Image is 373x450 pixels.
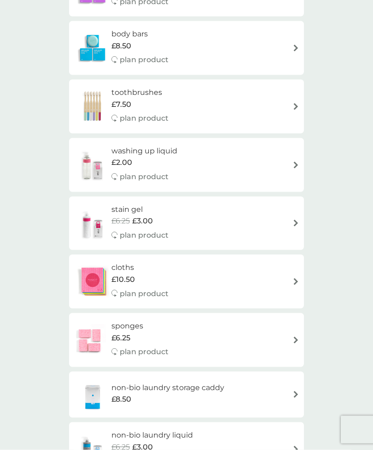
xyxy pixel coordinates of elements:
[111,157,132,169] span: £2.00
[292,45,299,52] img: arrow right
[292,278,299,285] img: arrow right
[74,207,111,240] img: stain gel
[74,379,111,411] img: non-bio laundry storage caddy
[111,393,131,405] span: £8.50
[111,320,169,332] h6: sponges
[120,54,169,66] p: plan product
[111,204,169,216] h6: stain gel
[120,288,169,300] p: plan product
[292,103,299,110] img: arrow right
[111,215,130,227] span: £6.25
[74,266,111,298] img: cloths
[292,391,299,398] img: arrow right
[74,324,106,356] img: sponges
[111,99,131,111] span: £7.50
[74,90,111,123] img: toothbrushes
[111,382,224,394] h6: non-bio laundry storage caddy
[120,346,169,358] p: plan product
[111,274,135,286] span: £10.50
[292,162,299,169] img: arrow right
[111,28,169,40] h6: body bars
[111,40,131,52] span: £8.50
[111,429,193,441] h6: non-bio laundry liquid
[111,332,130,344] span: £6.25
[74,149,111,181] img: washing up liquid
[74,32,111,64] img: body bars
[111,87,169,99] h6: toothbrushes
[292,220,299,227] img: arrow right
[120,171,169,183] p: plan product
[111,262,169,274] h6: cloths
[132,215,153,227] span: £3.00
[120,229,169,241] p: plan product
[292,337,299,344] img: arrow right
[111,145,177,157] h6: washing up liquid
[120,112,169,124] p: plan product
